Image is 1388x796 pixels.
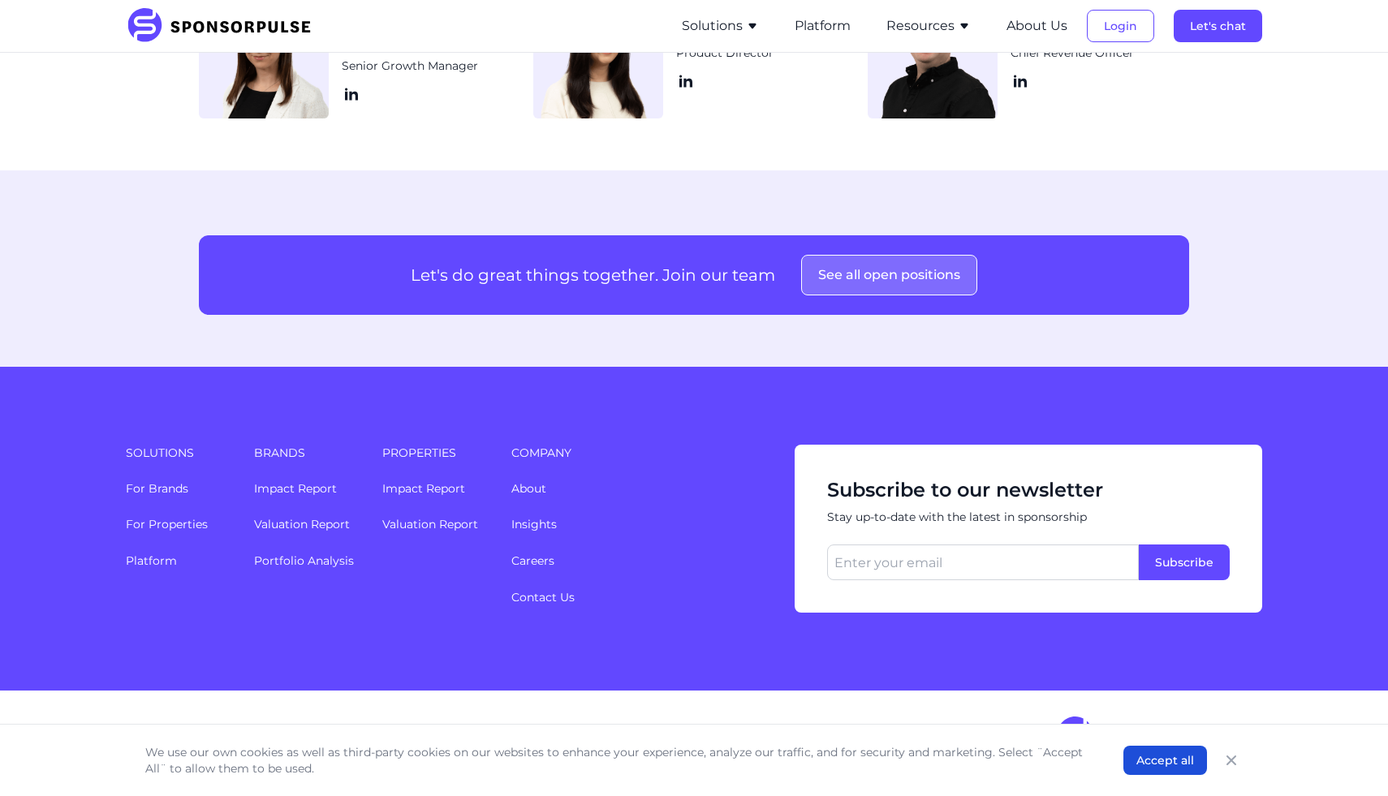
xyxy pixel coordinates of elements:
[1307,718,1388,796] iframe: Chat Widget
[382,517,478,531] a: Valuation Report
[1139,544,1230,580] button: Subscribe
[1174,10,1262,42] button: Let's chat
[145,744,1091,777] p: We use our own cookies as well as third-party cookies on our websites to enhance your experience,...
[511,481,546,496] a: About
[827,510,1230,526] span: Stay up-to-date with the latest in sponsorship
[511,445,748,461] span: Company
[1087,10,1154,42] button: Login
[801,255,977,295] button: See all open positions
[676,45,774,62] span: Product Director
[411,264,775,286] p: Let's do great things together. Join our team
[795,16,851,36] button: Platform
[886,16,971,36] button: Resources
[254,517,350,531] a: Valuation Report
[1220,749,1243,772] button: Close
[795,19,851,33] a: Platform
[126,445,235,461] span: Solutions
[126,553,177,568] a: Platform
[1007,19,1067,33] a: About Us
[827,544,1139,580] input: Enter your email
[511,590,575,605] a: Contact Us
[382,445,491,461] span: Properties
[1174,19,1262,33] a: Let's chat
[126,517,208,531] a: For Properties
[682,16,759,36] button: Solutions
[254,553,354,568] a: Portfolio Analysis
[827,477,1230,503] span: Subscribe to our newsletter
[342,58,478,75] span: Senior Growth Manager
[254,481,337,496] a: Impact Report
[254,445,363,461] span: Brands
[382,481,465,496] a: Impact Report
[1123,746,1207,775] button: Accept all
[1007,16,1067,36] button: About Us
[126,8,323,44] img: SponsorPulse
[801,267,977,282] a: See all open positions
[1087,19,1154,33] a: Login
[126,481,188,496] a: For Brands
[1055,716,1262,754] img: SponsorPulse
[511,553,554,568] a: Careers
[1011,45,1134,62] span: Chief Revenue Officer
[511,517,557,531] a: Insights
